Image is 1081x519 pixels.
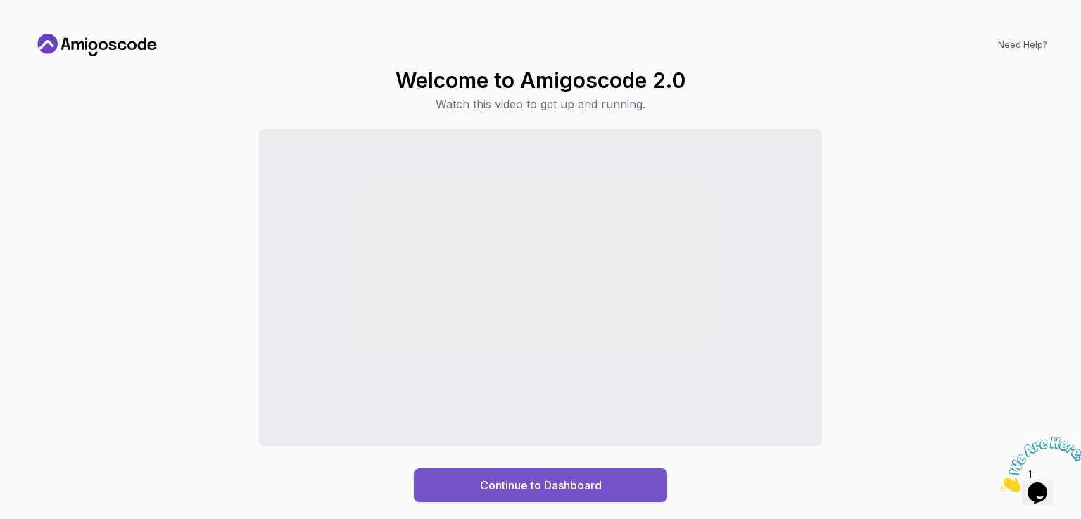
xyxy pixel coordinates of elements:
[396,96,685,113] p: Watch this video to get up and running.
[998,39,1047,51] a: Need Help?
[259,129,822,446] iframe: Sales Video
[6,6,93,61] img: Chat attention grabber
[6,6,11,18] span: 1
[414,468,667,502] button: Continue to Dashboard
[396,68,685,93] h1: Welcome to Amigoscode 2.0
[480,477,602,494] div: Continue to Dashboard
[994,431,1081,498] iframe: chat widget
[34,34,160,56] a: Home link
